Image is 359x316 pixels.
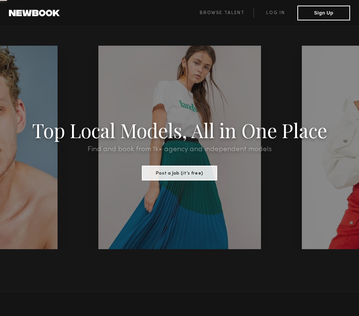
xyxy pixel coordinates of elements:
[254,9,297,17] a: Log in
[297,6,350,20] button: Sign Up
[142,166,217,180] button: Post a Job (it’s free)
[27,145,332,154] h2: Find and book from 1k+ agency and independent models
[27,119,332,142] h1: Top Local Models, All in One Place
[142,168,217,176] a: Post a Job (it’s free)
[190,9,254,17] a: Browse Talent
